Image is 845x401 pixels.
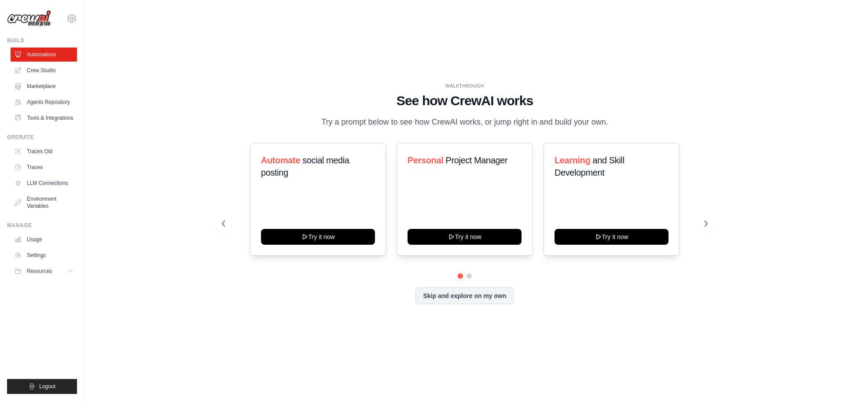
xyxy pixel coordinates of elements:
span: social media posting [261,155,349,177]
h1: See how CrewAI works [222,93,708,109]
a: Usage [11,232,77,246]
span: and Skill Development [555,155,624,177]
button: Try it now [408,229,522,245]
a: Traces Old [11,144,77,158]
a: Environment Variables [11,192,77,213]
span: Resources [27,268,52,275]
iframe: Chat Widget [801,359,845,401]
img: Logo [7,10,51,27]
button: Try it now [555,229,669,245]
button: Try it now [261,229,375,245]
div: Operate [7,134,77,141]
div: Build [7,37,77,44]
a: Traces [11,160,77,174]
a: Tools & Integrations [11,111,77,125]
span: Learning [555,155,590,165]
button: Skip and explore on my own [415,287,514,304]
span: Automate [261,155,300,165]
a: Automations [11,48,77,62]
span: Logout [39,383,55,390]
span: Personal [408,155,443,165]
a: Crew Studio [11,63,77,77]
div: Manage [7,222,77,229]
a: Agents Repository [11,95,77,109]
span: Project Manager [446,155,508,165]
button: Resources [11,264,77,278]
p: Try a prompt below to see how CrewAI works, or jump right in and build your own. [317,116,613,129]
a: LLM Connections [11,176,77,190]
a: Marketplace [11,79,77,93]
a: Settings [11,248,77,262]
div: WALKTHROUGH [222,83,708,89]
button: Logout [7,379,77,394]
